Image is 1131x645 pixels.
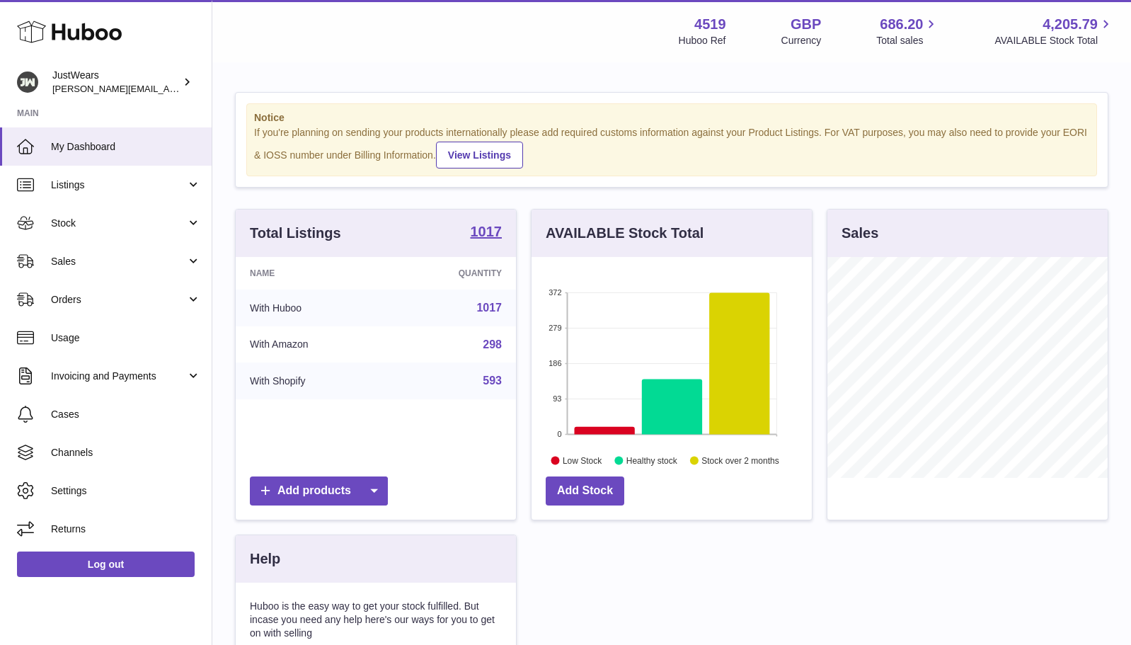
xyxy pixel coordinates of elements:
text: 93 [553,394,561,403]
span: Total sales [876,34,939,47]
span: Stock [51,217,186,230]
a: 593 [483,375,502,387]
span: 4,205.79 [1043,15,1098,34]
a: 4,205.79 AVAILABLE Stock Total [994,15,1114,47]
p: Huboo is the easy way to get your stock fulfilled. But incase you need any help here's our ways f... [250,600,502,640]
span: Channels [51,446,201,460]
span: Cases [51,408,201,421]
div: Currency [781,34,822,47]
div: JustWears [52,69,180,96]
td: With Amazon [236,326,389,363]
a: 1017 [471,224,503,241]
span: AVAILABLE Stock Total [994,34,1114,47]
h3: AVAILABLE Stock Total [546,224,704,243]
text: 372 [549,288,561,297]
span: Usage [51,331,201,345]
span: My Dashboard [51,140,201,154]
h3: Total Listings [250,224,341,243]
strong: 4519 [694,15,726,34]
a: 298 [483,338,502,350]
div: Huboo Ref [679,34,726,47]
span: Settings [51,484,201,498]
span: Orders [51,293,186,307]
span: Invoicing and Payments [51,370,186,383]
a: 686.20 Total sales [876,15,939,47]
td: With Huboo [236,290,389,326]
div: If you're planning on sending your products internationally please add required customs informati... [254,126,1089,169]
text: Stock over 2 months [701,455,779,465]
strong: GBP [791,15,821,34]
span: 686.20 [880,15,923,34]
text: 186 [549,359,561,367]
td: With Shopify [236,363,389,399]
h3: Help [250,549,280,569]
span: Listings [51,178,186,192]
text: Healthy stock [626,455,678,465]
a: Log out [17,552,195,577]
span: Sales [51,255,186,268]
a: Add Stock [546,476,624,506]
span: [PERSON_NAME][EMAIL_ADDRESS][DOMAIN_NAME] [52,83,284,94]
text: Low Stock [563,455,602,465]
a: 1017 [476,302,502,314]
th: Quantity [389,257,516,290]
strong: Notice [254,111,1089,125]
th: Name [236,257,389,290]
img: josh@just-wears.com [17,72,38,93]
text: 279 [549,324,561,332]
strong: 1017 [471,224,503,239]
span: Returns [51,523,201,536]
a: View Listings [436,142,523,169]
text: 0 [557,430,561,438]
a: Add products [250,476,388,506]
h3: Sales [842,224,878,243]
